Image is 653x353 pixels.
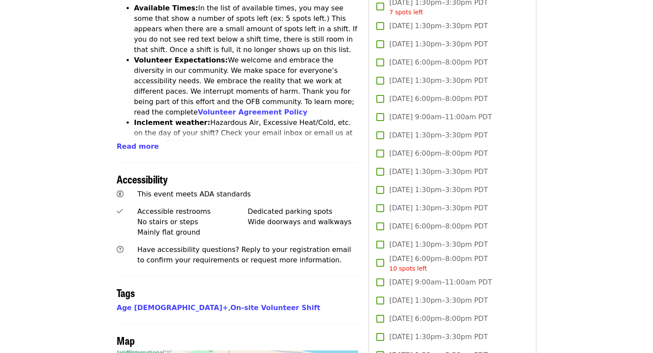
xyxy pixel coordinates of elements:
span: [DATE] 9:00am–11:00am PDT [389,277,492,288]
span: Read more [117,142,159,150]
div: Accessible restrooms [137,206,248,217]
a: Volunteer Agreement Policy [198,108,307,116]
li: We welcome and embrace the diversity in our community. We make space for everyone’s accessibility... [134,55,358,118]
span: 10 spots left [389,265,427,272]
span: 7 spots left [389,9,423,16]
span: [DATE] 6:00pm–8:00pm PDT [389,314,488,324]
span: [DATE] 6:00pm–8:00pm PDT [389,221,488,232]
span: [DATE] 6:00pm–8:00pm PDT [389,94,488,104]
span: This event meets ADA standards [137,190,251,198]
a: On-site Volunteer Shift [230,304,320,312]
i: check icon [117,207,123,216]
span: [DATE] 6:00pm–8:00pm PDT [389,254,488,273]
div: Dedicated parking spots [248,206,358,217]
li: In the list of available times, you may see some that show a number of spots left (ex: 5 spots le... [134,3,358,55]
span: [DATE] 1:30pm–3:30pm PDT [389,75,488,86]
span: [DATE] 6:00pm–8:00pm PDT [389,148,488,159]
div: Wide doorways and walkways [248,217,358,227]
i: universal-access icon [117,190,124,198]
span: [DATE] 1:30pm–3:30pm PDT [389,21,488,31]
span: Map [117,333,135,348]
span: Have accessibility questions? Reply to your registration email to confirm your requirements or re... [137,245,351,264]
span: [DATE] 1:30pm–3:30pm PDT [389,203,488,213]
li: Hazardous Air, Excessive Heat/Cold, etc. on the day of your shift? Check your email inbox or emai... [134,118,358,170]
span: [DATE] 1:30pm–3:30pm PDT [389,167,488,177]
span: [DATE] 1:30pm–3:30pm PDT [389,39,488,49]
span: Accessibility [117,171,168,186]
strong: Inclement weather: [134,118,210,127]
i: question-circle icon [117,245,124,254]
span: [DATE] 1:30pm–3:30pm PDT [389,332,488,342]
strong: Available Times: [134,4,198,12]
button: Read more [117,141,159,152]
span: [DATE] 1:30pm–3:30pm PDT [389,239,488,250]
a: Age [DEMOGRAPHIC_DATA]+ [117,304,228,312]
span: [DATE] 6:00pm–8:00pm PDT [389,57,488,68]
span: [DATE] 1:30pm–3:30pm PDT [389,185,488,195]
span: [DATE] 1:30pm–3:30pm PDT [389,130,488,141]
div: No stairs or steps [137,217,248,227]
span: [DATE] 1:30pm–3:30pm PDT [389,295,488,306]
div: Mainly flat ground [137,227,248,238]
span: [DATE] 9:00am–11:00am PDT [389,112,492,122]
span: Tags [117,285,135,300]
strong: Volunteer Expectations: [134,56,228,64]
span: , [117,304,230,312]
